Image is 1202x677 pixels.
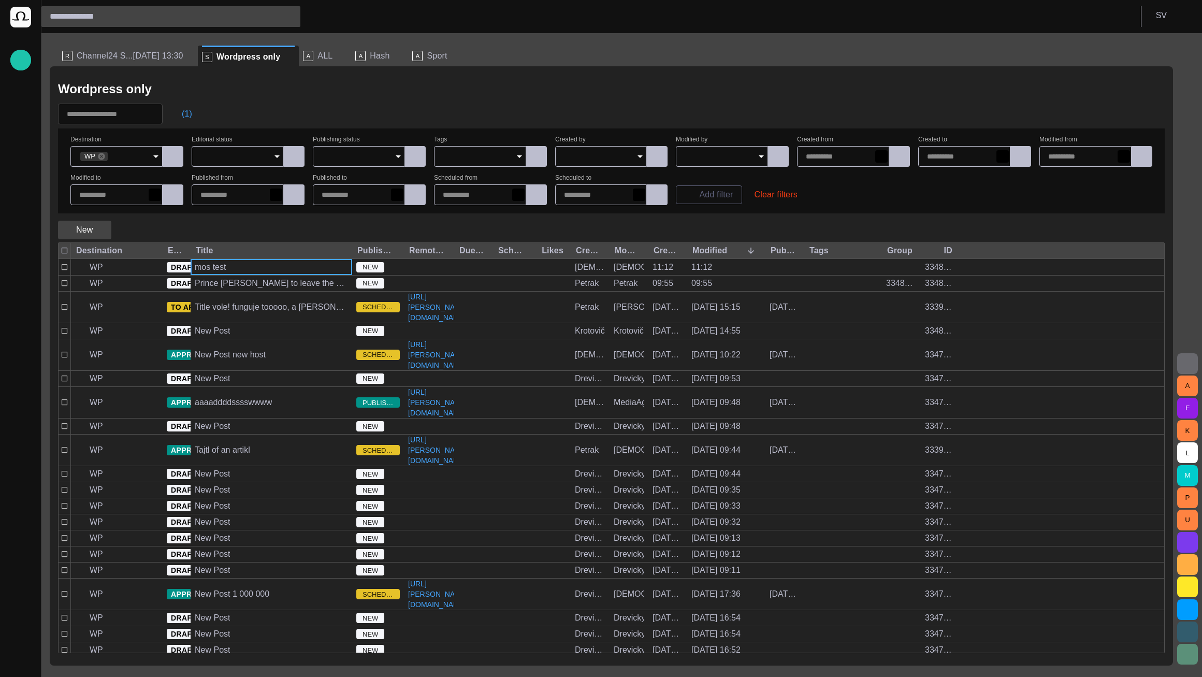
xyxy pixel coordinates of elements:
[770,301,800,313] div: 09/09 16:04
[614,421,644,432] div: Drevicky
[15,301,27,313] span: [PERSON_NAME]'s media (playout)
[15,363,27,373] p: Editorial Admin
[691,549,741,560] div: 13/10 09:12
[10,131,31,152] div: Publishing queue
[195,325,230,337] div: New Post
[614,301,644,313] div: Vasyliev
[887,246,913,256] div: Group
[167,469,211,479] button: DRAFT
[80,152,108,161] div: WP
[614,644,644,656] div: Drevicky
[168,246,182,256] div: Editorial status
[356,550,384,560] span: NEW
[614,397,644,408] div: MediaAgent
[15,177,27,189] span: Media
[90,396,103,409] p: WP
[167,397,228,408] button: APPROVED
[195,565,230,576] div: New Post
[167,645,211,655] button: DRAFT
[404,292,472,323] a: [URL][PERSON_NAME][DOMAIN_NAME]
[15,114,27,127] span: Story folders
[691,588,741,600] div: 10/10 17:36
[356,302,400,312] span: SCHEDULED
[15,405,27,417] span: AI Assistant
[10,276,31,297] div: Media-test with filter
[10,400,31,421] div: AI Assistant
[167,105,197,123] button: (1)
[459,246,485,256] div: Due date
[195,397,272,408] div: aaaaddddsssswwww
[575,588,605,600] div: Drevicky
[498,246,524,256] div: Scheduled
[90,301,103,313] p: WP
[167,262,211,272] button: DRAFT
[195,484,230,496] div: New Post
[198,46,299,66] div: SWordpress only
[167,350,228,360] button: APPROVED
[15,405,27,415] p: AI Assistant
[90,612,103,624] p: WP
[653,349,683,361] div: 13/10 09:48
[575,262,605,273] div: Vedra
[575,349,605,361] div: Vedra
[575,397,605,408] div: Vedra
[90,516,103,528] p: WP
[653,588,683,600] div: 10/10 16:56
[195,373,230,384] div: New Post
[70,175,101,182] label: Modified to
[575,421,605,432] div: Drevicky
[653,628,683,640] div: 10/10 16:54
[90,548,103,560] p: WP
[575,468,605,480] div: Drevicky
[676,136,707,143] label: Modified by
[270,149,284,164] button: Open
[167,326,211,336] button: DRAFT
[925,565,955,576] div: 3347501752
[404,435,472,466] a: [URL][PERSON_NAME][DOMAIN_NAME]
[614,612,644,624] div: Drevicky
[691,421,741,432] div: 13/10 09:48
[202,52,212,62] p: S
[356,398,400,408] span: PUBLISHED
[614,484,644,496] div: Drevicky
[691,565,741,576] div: 13/10 09:11
[196,246,213,256] div: Title
[925,421,955,432] div: 3347501760
[653,516,683,528] div: 13/10 09:32
[351,46,408,66] div: AHash
[58,82,152,96] h2: Wordpress only
[615,246,640,256] div: Modified by
[90,420,103,433] p: WP
[10,421,31,442] div: Octopus
[90,588,103,600] p: WP
[404,579,472,610] a: [URL][PERSON_NAME][DOMAIN_NAME]
[925,301,955,313] div: 3339850307
[653,444,683,456] div: 05/09 15:46
[15,425,27,438] span: Octopus
[356,613,384,624] span: NEW
[691,644,741,656] div: 10/10 16:52
[90,349,103,361] p: WP
[76,246,122,256] div: Destination
[167,445,228,455] button: APPROVED
[195,421,230,432] div: New Post
[434,175,477,182] label: Scheduled from
[58,221,111,239] button: New
[10,7,31,27] img: Octopus News Room
[195,301,348,313] div: Title vole! funguje tooooo, a ted taky
[575,500,605,512] div: Drevicky
[542,246,563,256] div: Likes
[90,277,103,290] p: WP
[925,484,955,496] div: 3347501757
[167,565,211,575] button: DRAFT
[691,532,741,544] div: 13/10 09:13
[15,218,27,231] span: Administration
[575,278,599,289] div: Petrak
[653,325,683,337] div: 14/10 14:55
[575,325,605,337] div: Krotovič
[356,445,400,456] span: SCHEDULED
[771,246,796,256] div: Published
[614,549,644,560] div: Drevicky
[370,51,389,61] span: Hash
[299,46,351,66] div: AALL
